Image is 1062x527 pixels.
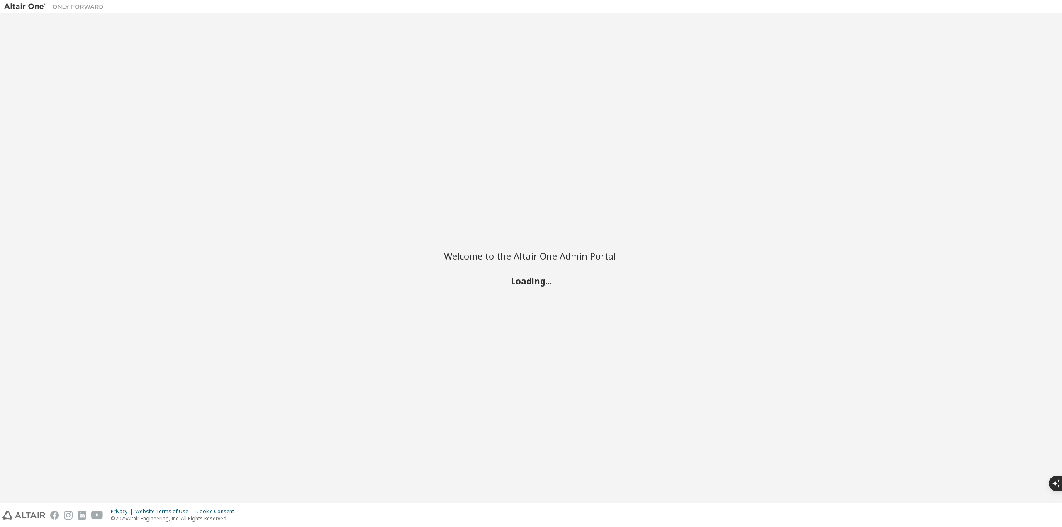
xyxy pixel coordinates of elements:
[2,511,45,520] img: altair_logo.svg
[444,250,618,262] h2: Welcome to the Altair One Admin Portal
[4,2,108,11] img: Altair One
[64,511,73,520] img: instagram.svg
[196,508,239,515] div: Cookie Consent
[111,508,135,515] div: Privacy
[111,515,239,522] p: © 2025 Altair Engineering, Inc. All Rights Reserved.
[444,275,618,286] h2: Loading...
[50,511,59,520] img: facebook.svg
[91,511,103,520] img: youtube.svg
[78,511,86,520] img: linkedin.svg
[135,508,196,515] div: Website Terms of Use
